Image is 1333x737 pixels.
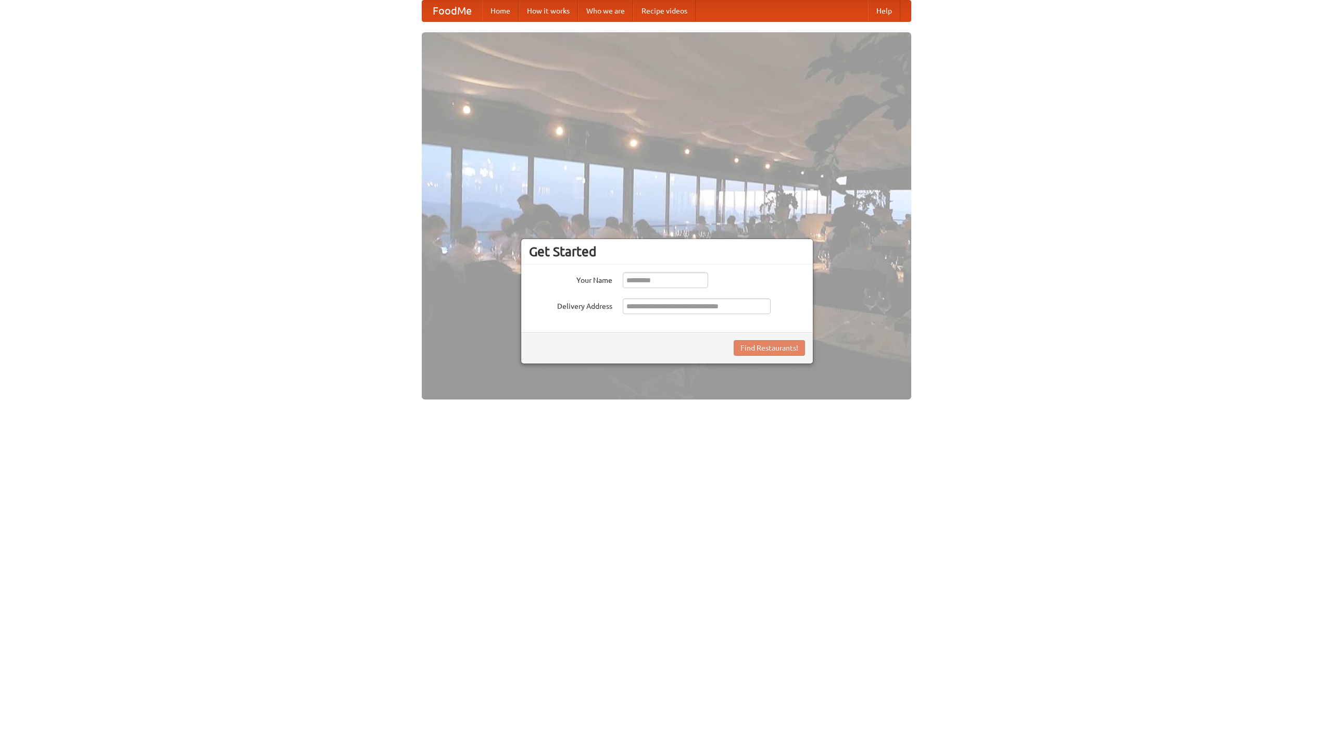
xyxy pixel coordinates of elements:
a: Recipe videos [633,1,696,21]
a: Home [482,1,519,21]
h3: Get Started [529,244,805,259]
a: Help [868,1,900,21]
label: Your Name [529,272,612,285]
label: Delivery Address [529,298,612,311]
a: Who we are [578,1,633,21]
a: How it works [519,1,578,21]
a: FoodMe [422,1,482,21]
button: Find Restaurants! [734,340,805,356]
